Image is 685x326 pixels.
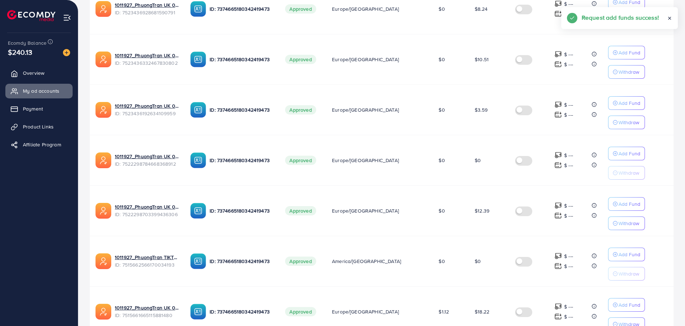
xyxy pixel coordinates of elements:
button: Withdraw [608,216,645,230]
p: $ --- [564,50,573,59]
div: <span class='underline'>1011927_PhuongTran UK 06_1751686684359</span></br>7523436332467830802 [115,52,179,67]
img: top-up amount [554,60,562,68]
span: Europe/[GEOGRAPHIC_DATA] [332,157,399,164]
a: Product Links [5,120,73,134]
span: $0 [439,5,445,13]
span: $12.39 [475,207,489,214]
img: top-up amount [554,111,562,118]
p: $ --- [564,201,573,210]
img: ic-ads-acc.e4c84228.svg [96,304,111,320]
p: ID: 7374665180342419473 [210,156,274,165]
span: Europe/[GEOGRAPHIC_DATA] [332,56,399,63]
span: ID: 7522298784668368912 [115,160,179,167]
img: logo [7,10,55,21]
p: ID: 7374665180342419473 [210,206,274,215]
span: $240.13 [8,47,32,57]
button: Withdraw [608,166,645,180]
p: Withdraw [618,219,639,228]
span: Product Links [23,123,54,130]
div: <span class='underline'>1011927_PhuongTran UK 02_1749876427087</span></br>7515661665115881480 [115,304,179,319]
p: Add Fund [618,48,640,57]
div: <span class='underline'>1011927_PhuongTran UK 05_1751686636031</span></br>7523436192634109959 [115,102,179,117]
img: ic-ads-acc.e4c84228.svg [96,1,111,17]
p: $ --- [564,151,573,160]
span: America/[GEOGRAPHIC_DATA] [332,258,401,265]
img: top-up amount [554,161,562,169]
a: 1011927_PhuongTran UK 06_1751686684359 [115,52,179,59]
img: top-up amount [554,252,562,260]
p: ID: 7374665180342419473 [210,55,274,64]
img: top-up amount [554,313,562,320]
img: ic-ba-acc.ded83a64.svg [190,203,206,219]
img: ic-ads-acc.e4c84228.svg [96,152,111,168]
img: ic-ads-acc.e4c84228.svg [96,52,111,67]
a: My ad accounts [5,84,73,98]
div: <span class='underline'>1011927_PhuongTran TIKTOK US 02_1749876563912</span></br>7515662566170034193 [115,254,179,268]
span: $0 [475,157,481,164]
div: <span class='underline'>1011927_PhuongTran UK 03_1751421675794</span></br>7522298784668368912 [115,153,179,167]
span: $10.51 [475,56,489,63]
span: $0 [439,56,445,63]
span: $0 [475,258,481,265]
img: top-up amount [554,303,562,310]
span: ID: 7515662566170034193 [115,261,179,268]
span: Europe/[GEOGRAPHIC_DATA] [332,106,399,113]
p: $ --- [564,312,573,321]
img: ic-ba-acc.ded83a64.svg [190,152,206,168]
p: Add Fund [618,250,640,259]
img: ic-ads-acc.e4c84228.svg [96,203,111,219]
img: menu [63,14,71,22]
span: Europe/[GEOGRAPHIC_DATA] [332,5,399,13]
button: Withdraw [608,267,645,281]
span: $8.24 [475,5,488,13]
img: top-up amount [554,10,562,18]
p: Withdraw [618,169,639,177]
img: top-up amount [554,50,562,58]
span: My ad accounts [23,87,59,94]
img: top-up amount [554,212,562,219]
a: Overview [5,66,73,80]
span: $1.12 [439,308,449,315]
p: $ --- [564,161,573,170]
p: Add Fund [618,99,640,107]
p: $ --- [564,302,573,311]
span: Ecomdy Balance [8,39,47,47]
button: Withdraw [608,65,645,79]
span: ID: 7523436928681590791 [115,9,179,16]
button: Add Fund [608,46,645,59]
p: ID: 7374665180342419473 [210,307,274,316]
p: Add Fund [618,301,640,309]
iframe: Chat [655,294,680,321]
p: $ --- [564,101,573,109]
img: ic-ba-acc.ded83a64.svg [190,102,206,118]
p: ID: 7374665180342419473 [210,257,274,266]
a: Payment [5,102,73,116]
img: ic-ads-acc.e4c84228.svg [96,253,111,269]
button: Withdraw [608,116,645,129]
span: Approved [285,4,316,14]
button: Add Fund [608,248,645,261]
a: 1011927_PhuongTran UK 05_1751686636031 [115,102,179,110]
button: Add Fund [608,298,645,312]
span: Europe/[GEOGRAPHIC_DATA] [332,308,399,315]
span: Europe/[GEOGRAPHIC_DATA] [332,207,399,214]
p: Withdraw [618,118,639,127]
img: ic-ba-acc.ded83a64.svg [190,304,206,320]
img: ic-ads-acc.e4c84228.svg [96,102,111,118]
span: ID: 7523436332467830802 [115,59,179,67]
img: ic-ba-acc.ded83a64.svg [190,1,206,17]
a: 1011927_PhuongTran UK 04_1751421750373 [115,203,179,210]
span: Affiliate Program [23,141,61,148]
span: $0 [439,157,445,164]
span: Approved [285,156,316,165]
span: ID: 7522298703399436306 [115,211,179,218]
img: top-up amount [554,101,562,108]
a: 1011927_PhuongTran UK 03_1751421675794 [115,153,179,160]
span: Approved [285,105,316,115]
button: Add Fund [608,147,645,160]
img: top-up amount [554,151,562,159]
span: $0 [439,207,445,214]
span: Approved [285,257,316,266]
span: ID: 7523436192634109959 [115,110,179,117]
